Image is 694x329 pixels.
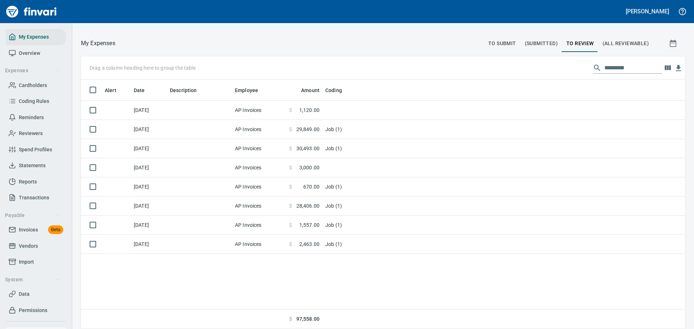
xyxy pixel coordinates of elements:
[303,183,320,190] span: 670.00
[131,120,167,139] td: [DATE]
[6,222,66,238] a: InvoicesBeta
[296,145,320,152] span: 30,493.00
[4,3,59,20] img: Finvari
[603,39,649,48] span: (All Reviewable)
[19,242,38,251] span: Vendors
[5,66,60,75] span: Expenses
[322,120,503,139] td: Job (1)
[2,209,63,222] button: Payable
[19,225,38,234] span: Invoices
[662,62,673,73] button: Choose columns to display
[566,39,594,48] span: To Review
[48,226,63,234] span: Beta
[299,164,320,171] span: 3,000.00
[488,39,516,48] span: To Submit
[624,6,671,17] button: [PERSON_NAME]
[6,254,66,270] a: Import
[6,125,66,142] a: Reviewers
[19,113,44,122] span: Reminders
[6,45,66,61] a: Overview
[322,216,503,235] td: Job (1)
[289,315,292,323] span: $
[6,238,66,254] a: Vendors
[19,81,47,90] span: Cardholders
[299,241,320,248] span: 2,463.00
[232,235,286,254] td: AP Invoices
[289,241,292,248] span: $
[673,63,684,74] button: Download Table
[662,35,685,52] button: Show transactions within a particular date range
[296,126,320,133] span: 29,849.00
[170,86,206,95] span: Description
[232,158,286,177] td: AP Invoices
[19,257,34,267] span: Import
[289,107,292,114] span: $
[232,216,286,235] td: AP Invoices
[6,77,66,94] a: Cardholders
[299,107,320,114] span: 1,120.00
[322,235,503,254] td: Job (1)
[289,202,292,209] span: $
[134,86,154,95] span: Date
[525,39,558,48] span: (Submitted)
[289,164,292,171] span: $
[6,157,66,174] a: Statements
[19,161,46,170] span: Statements
[6,302,66,319] a: Permissions
[626,8,669,15] h5: [PERSON_NAME]
[19,33,49,42] span: My Expenses
[296,315,320,323] span: 97,558.00
[19,129,43,138] span: Reviewers
[6,286,66,302] a: Data
[289,183,292,190] span: $
[19,97,49,106] span: Coding Rules
[289,126,292,133] span: $
[131,158,167,177] td: [DATE]
[235,86,258,95] span: Employee
[6,190,66,206] a: Transactions
[6,142,66,158] a: Spend Profiles
[322,139,503,158] td: Job (1)
[131,177,167,196] td: [DATE]
[299,221,320,229] span: 1,557.00
[19,306,47,315] span: Permissions
[6,93,66,109] a: Coding Rules
[232,139,286,158] td: AP Invoices
[325,86,351,95] span: Coding
[81,39,115,48] p: My Expenses
[81,39,115,48] nav: breadcrumb
[232,177,286,196] td: AP Invoices
[325,86,342,95] span: Coding
[2,64,63,77] button: Expenses
[235,86,267,95] span: Employee
[289,221,292,229] span: $
[292,86,320,95] span: Amount
[131,216,167,235] td: [DATE]
[19,145,52,154] span: Spend Profiles
[232,196,286,216] td: AP Invoices
[2,273,63,286] button: System
[131,139,167,158] td: [DATE]
[19,49,40,58] span: Overview
[289,145,292,152] span: $
[322,196,503,216] td: Job (1)
[5,275,60,284] span: System
[105,86,116,95] span: Alert
[170,86,197,95] span: Description
[19,177,37,186] span: Reports
[131,196,167,216] td: [DATE]
[296,202,320,209] span: 28,406.00
[19,193,49,202] span: Transactions
[301,86,320,95] span: Amount
[131,101,167,120] td: [DATE]
[6,174,66,190] a: Reports
[5,211,60,220] span: Payable
[90,64,196,72] p: Drag a column heading here to group the table
[232,120,286,139] td: AP Invoices
[322,177,503,196] td: Job (1)
[232,101,286,120] td: AP Invoices
[105,86,126,95] span: Alert
[6,29,66,45] a: My Expenses
[19,290,30,299] span: Data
